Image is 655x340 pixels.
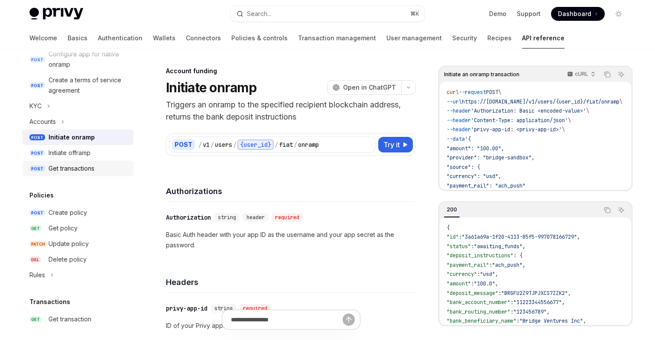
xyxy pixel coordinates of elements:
span: : [471,243,474,250]
h1: Initiate onramp [166,80,256,95]
button: Ask AI [616,69,627,80]
span: POST [29,82,45,89]
button: Toggle dark mode [612,7,626,21]
a: GETGet transaction [23,311,133,327]
span: : [510,299,513,306]
span: PATCH [29,241,47,247]
img: light logo [29,8,83,20]
a: GETGet policy [23,220,133,236]
div: / [294,140,297,149]
span: '{ [465,136,471,142]
span: POST [29,150,45,156]
span: Dashboard [558,10,591,18]
div: Create policy [49,207,87,218]
div: privy-app-id [166,304,208,313]
span: 'Authorization: Basic <encoded-value>' [471,107,586,114]
div: / [198,140,202,149]
span: , [583,317,586,324]
button: Copy the contents from the code block [602,204,613,216]
span: : [459,233,462,240]
span: "amount": "100.00", [447,145,504,152]
span: POST [486,89,498,96]
div: Delete policy [49,254,87,265]
div: Create a terms of service agreement [49,75,128,96]
button: cURL [562,67,599,82]
a: POSTInitiate onramp [23,130,133,145]
span: "status" [447,243,471,250]
input: Ask a question... [231,310,343,329]
span: , [562,299,565,306]
span: GET [29,316,42,323]
span: string [214,305,233,312]
button: Try it [378,137,413,152]
h5: Policies [29,190,54,201]
span: "bank_account_number" [447,299,510,306]
span: Initiate an onramp transaction [444,71,519,78]
span: : { [513,252,522,259]
button: Open in ChatGPT [327,80,401,95]
h5: Transactions [29,297,70,307]
span: , [495,280,498,287]
a: Dashboard [551,7,605,21]
span: "payment_rail": "ach_push" [447,182,525,189]
span: \ [586,107,589,114]
div: fiat [279,140,293,149]
span: "ach_push" [492,262,522,269]
span: Open in ChatGPT [343,83,396,92]
div: v1 [203,140,210,149]
span: --data [447,136,465,142]
span: \ [562,126,565,133]
div: required [240,304,271,313]
a: POSTGet transactions [23,161,133,176]
span: curl [447,89,459,96]
div: Rules [29,270,45,280]
span: , [577,233,580,240]
button: Open search [230,6,425,22]
span: , [568,290,571,297]
span: , [547,308,550,315]
span: \ [619,98,623,105]
a: Authentication [98,28,143,49]
span: string [218,214,236,221]
a: User management [386,28,442,49]
button: Toggle Rules section [23,267,133,283]
span: : [471,280,474,287]
span: "amount" [447,280,471,287]
div: 200 [444,204,460,215]
div: Get policy [49,223,78,233]
span: , [522,243,525,250]
span: "id" [447,233,459,240]
div: {user_id} [237,139,274,150]
span: : [477,271,480,278]
span: "currency" [447,271,477,278]
a: Wallets [153,28,175,49]
span: : [489,262,492,269]
span: "currency": "usd", [447,173,501,180]
span: "source": { [447,164,480,171]
span: "11223344556677" [513,299,562,306]
span: "payment_rail" [447,262,489,269]
span: , [522,262,525,269]
span: Try it [383,139,400,150]
span: \ [568,117,571,124]
button: Send message [343,314,355,326]
div: Authorization [166,213,211,222]
span: "BRGFU2Z9TJPJXCS7ZZK2" [501,290,568,297]
div: Update policy [49,239,89,249]
a: Security [452,28,477,49]
button: Toggle Accounts section [23,114,133,130]
span: "bank_routing_number" [447,308,510,315]
p: Basic Auth header with your app ID as the username and your app secret as the password. [166,230,416,250]
span: header [246,214,265,221]
p: cURL [575,71,588,78]
div: KYC [29,101,42,111]
span: --header [447,126,471,133]
span: : [516,317,519,324]
span: POST [29,165,45,172]
div: required [272,213,303,222]
button: Copy the contents from the code block [602,69,613,80]
div: Search... [247,9,271,19]
span: "123456789" [513,308,547,315]
span: : [510,308,513,315]
span: { [447,224,450,231]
